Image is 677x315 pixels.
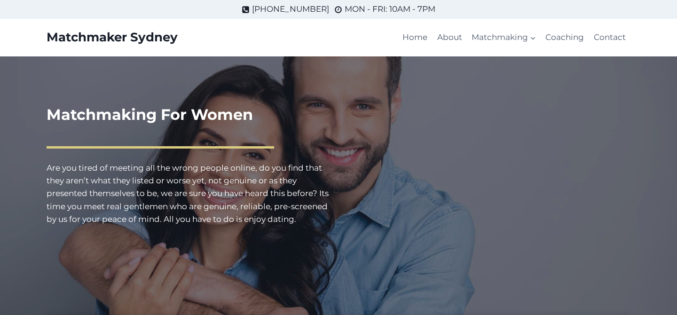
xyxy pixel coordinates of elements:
a: Matchmaker Sydney [47,30,178,45]
span: Matchmaking [472,31,536,44]
nav: Primary [398,26,630,49]
span: [PHONE_NUMBER] [252,3,329,16]
a: Contact [589,26,630,49]
a: About [433,26,467,49]
span: MON - FRI: 10AM - 7PM [345,3,435,16]
a: Home [398,26,432,49]
a: Coaching [541,26,589,49]
a: [PHONE_NUMBER] [242,3,329,16]
p: Are you tired of meeting all the wrong people online, do you find that they aren’t what they list... [47,162,331,226]
h1: Matchmaking For Women [47,103,331,126]
a: Matchmaking [467,26,541,49]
